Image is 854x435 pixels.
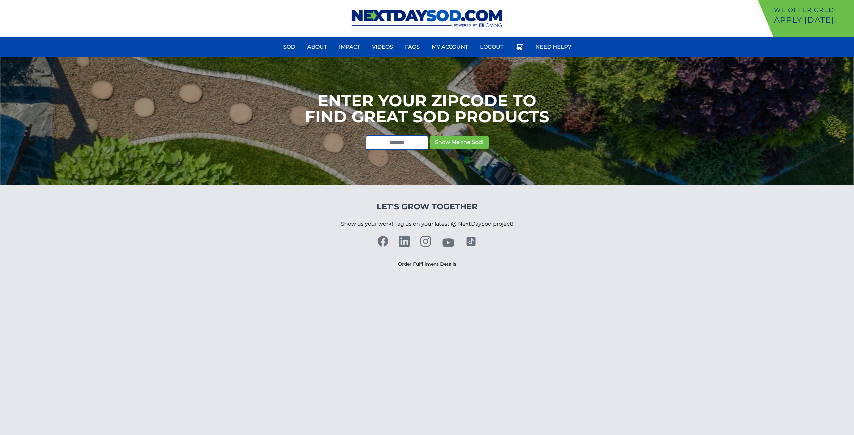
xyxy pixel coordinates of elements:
a: Sod [279,39,299,55]
a: Videos [368,39,397,55]
a: Impact [335,39,364,55]
a: About [303,39,331,55]
button: Show Me the Sod! [430,136,489,149]
a: FAQs [401,39,424,55]
a: Order Fulfillment Details [398,261,456,267]
h4: Let's Grow Together [341,201,513,212]
h1: Enter your Zipcode to Find Great Sod Products [305,93,549,125]
p: Show us your work! Tag us on your latest @ NextDaySod project! [341,212,513,236]
a: My Account [428,39,472,55]
p: Apply [DATE]! [774,15,851,25]
p: We offer Credit [774,5,851,15]
a: Logout [476,39,507,55]
a: Need Help? [531,39,575,55]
